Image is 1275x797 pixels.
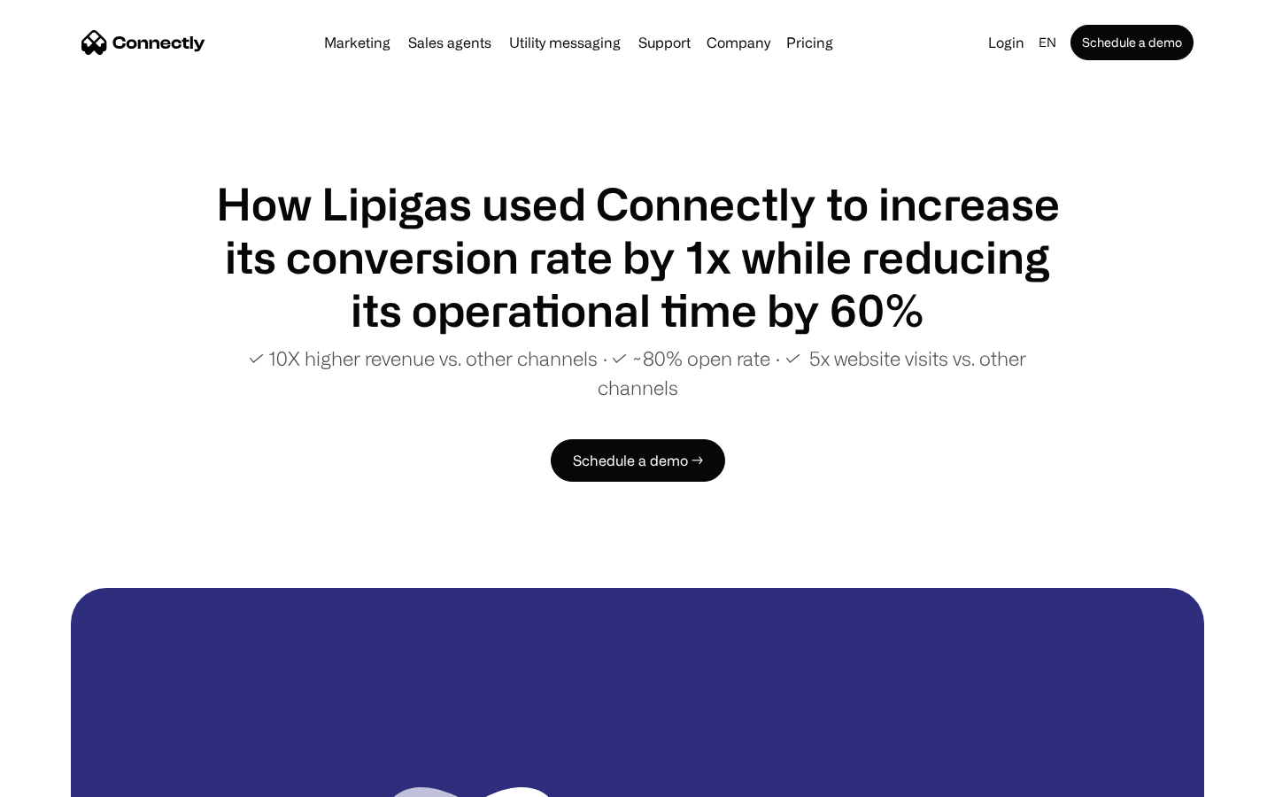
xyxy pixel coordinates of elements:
a: Schedule a demo [1070,25,1194,60]
aside: Language selected: English [18,764,106,791]
a: Login [981,30,1032,55]
a: Pricing [779,35,840,50]
h1: How Lipigas used Connectly to increase its conversion rate by 1x while reducing its operational t... [212,177,1062,337]
a: Support [631,35,698,50]
a: Utility messaging [502,35,628,50]
div: Company [707,30,770,55]
a: Schedule a demo → [551,439,725,482]
p: ✓ 10X higher revenue vs. other channels ∙ ✓ ~80% open rate ∙ ✓ 5x website visits vs. other channels [212,344,1062,402]
a: Marketing [317,35,398,50]
a: Sales agents [401,35,498,50]
ul: Language list [35,766,106,791]
div: en [1039,30,1056,55]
